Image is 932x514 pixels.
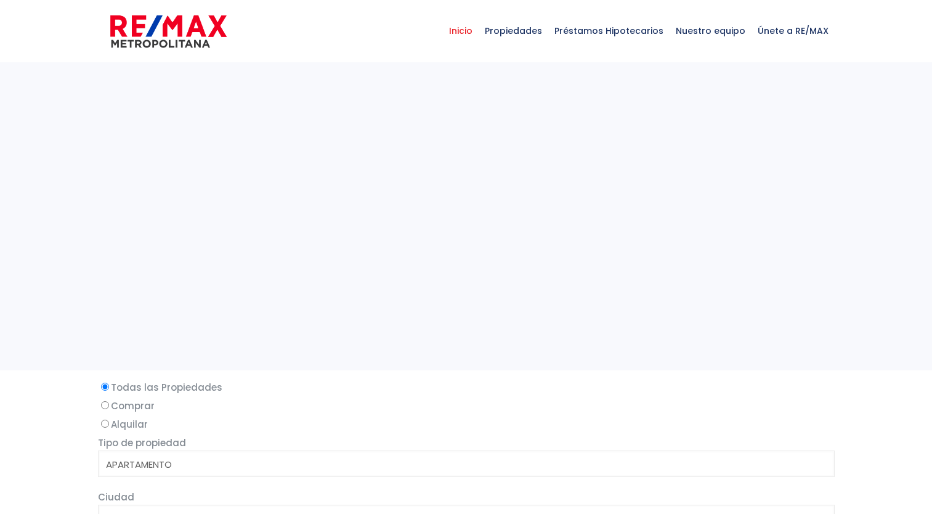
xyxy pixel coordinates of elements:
[105,472,819,487] option: CASA
[479,12,548,49] span: Propiedades
[98,417,835,432] label: Alquilar
[98,398,835,414] label: Comprar
[752,12,835,49] span: Únete a RE/MAX
[101,401,109,409] input: Comprar
[98,436,186,449] span: Tipo de propiedad
[105,457,819,472] option: APARTAMENTO
[98,491,134,504] span: Ciudad
[110,13,227,50] img: remax-metropolitana-logo
[98,380,835,395] label: Todas las Propiedades
[101,383,109,391] input: Todas las Propiedades
[548,12,670,49] span: Préstamos Hipotecarios
[670,12,752,49] span: Nuestro equipo
[101,420,109,428] input: Alquilar
[443,12,479,49] span: Inicio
